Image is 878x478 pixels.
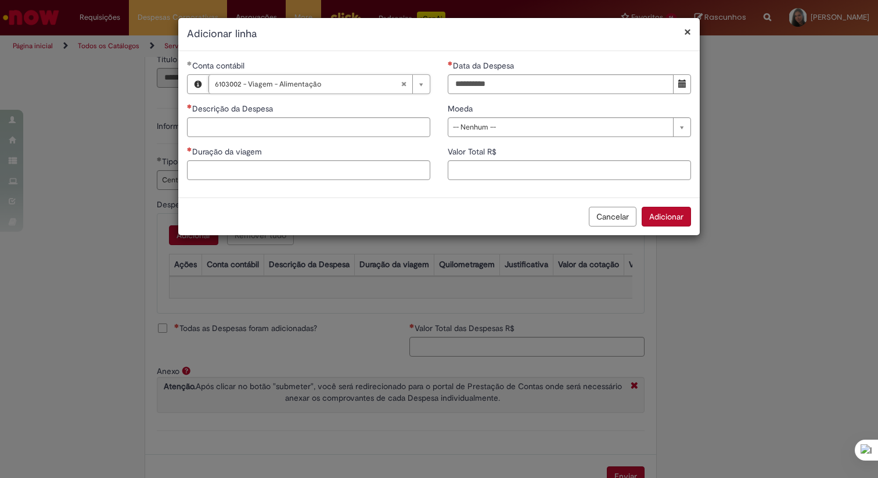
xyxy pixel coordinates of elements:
[448,74,674,94] input: Data da Despesa
[448,103,475,114] span: Moeda
[188,75,208,94] button: Conta contábil, Visualizar este registro 6103002 - Viagem - Alimentação
[187,61,192,66] span: Obrigatório Preenchido
[187,27,691,42] h2: Adicionar linha
[192,60,247,71] span: Necessários - Conta contábil
[448,160,691,180] input: Valor Total R$
[187,160,430,180] input: Duração da viagem
[453,60,516,71] span: Data da Despesa
[192,146,264,157] span: Duração da viagem
[208,75,430,94] a: 6103002 - Viagem - AlimentaçãoLimpar campo Conta contábil
[215,75,401,94] span: 6103002 - Viagem - Alimentação
[589,207,636,227] button: Cancelar
[187,104,192,109] span: Necessários
[684,26,691,38] button: Fechar modal
[187,147,192,152] span: Necessários
[395,75,412,94] abbr: Limpar campo Conta contábil
[453,118,667,136] span: -- Nenhum --
[192,103,275,114] span: Descrição da Despesa
[448,146,499,157] span: Valor Total R$
[642,207,691,227] button: Adicionar
[448,61,453,66] span: Necessários
[673,74,691,94] button: Mostrar calendário para Data da Despesa
[187,117,430,137] input: Descrição da Despesa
